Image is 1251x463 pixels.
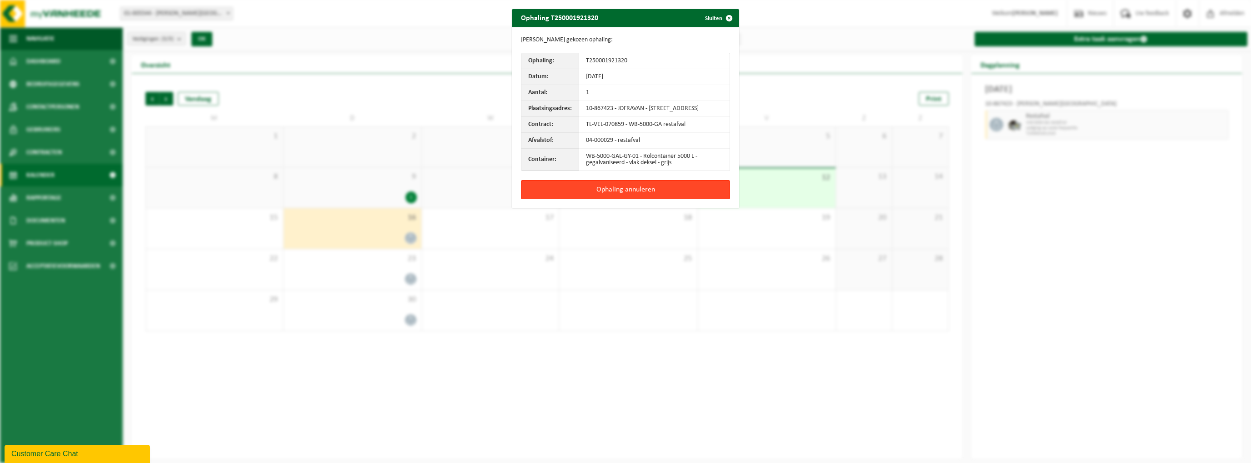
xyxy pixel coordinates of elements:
td: 1 [579,85,730,101]
td: 10-867423 - JOFRAVAN - [STREET_ADDRESS] [579,101,730,117]
td: TL-VEL-070859 - WB-5000-GA restafval [579,117,730,133]
th: Afvalstof: [521,133,579,149]
td: WB-5000-GAL-GY-01 - Rolcontainer 5000 L - gegalvaniseerd - vlak deksel - grijs [579,149,730,171]
td: [DATE] [579,69,730,85]
th: Contract: [521,117,579,133]
button: Ophaling annuleren [521,180,730,199]
th: Plaatsingsadres: [521,101,579,117]
h2: Ophaling T250001921320 [512,9,607,26]
iframe: chat widget [5,443,152,463]
th: Ophaling: [521,53,579,69]
th: Aantal: [521,85,579,101]
p: [PERSON_NAME] gekozen ophaling: [521,36,730,44]
td: T250001921320 [579,53,730,69]
td: 04-000029 - restafval [579,133,730,149]
button: Sluiten [698,9,738,27]
th: Container: [521,149,579,171]
th: Datum: [521,69,579,85]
